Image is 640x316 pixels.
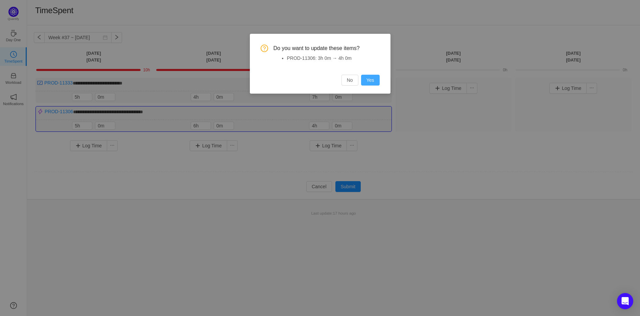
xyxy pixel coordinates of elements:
[274,45,380,52] span: Do you want to update these items?
[261,45,268,52] i: icon: question-circle
[341,75,358,86] button: No
[361,75,380,86] button: Yes
[617,293,633,309] div: Open Intercom Messenger
[287,55,380,62] li: PROD-11306: 3h 0m → 4h 0m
